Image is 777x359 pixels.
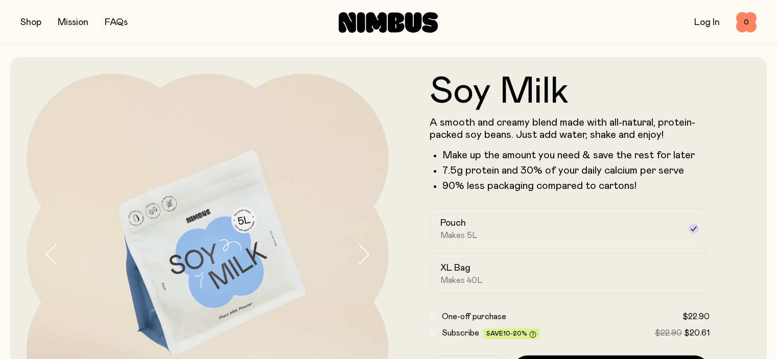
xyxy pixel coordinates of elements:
span: $22.90 [655,329,682,337]
h2: XL Bag [440,262,470,274]
span: $22.90 [682,313,710,321]
a: Mission [58,18,88,27]
span: 10-20% [503,330,527,337]
h1: Soy Milk [430,74,710,110]
li: 7.5g protein and 30% of your daily calcium per serve [442,164,710,177]
span: Save [486,330,536,338]
span: Makes 40L [440,275,483,285]
span: $20.61 [684,329,710,337]
a: Log In [694,18,720,27]
h2: Pouch [440,217,466,229]
span: Subscribe [442,329,479,337]
button: 0 [736,12,757,33]
li: Make up the amount you need & save the rest for later [442,149,710,161]
span: Makes 5L [440,230,478,241]
p: A smooth and creamy blend made with all-natural, protein-packed soy beans. Just add water, shake ... [430,116,710,141]
span: One-off purchase [442,313,506,321]
p: 90% less packaging compared to cartons! [442,180,710,192]
a: FAQs [105,18,128,27]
